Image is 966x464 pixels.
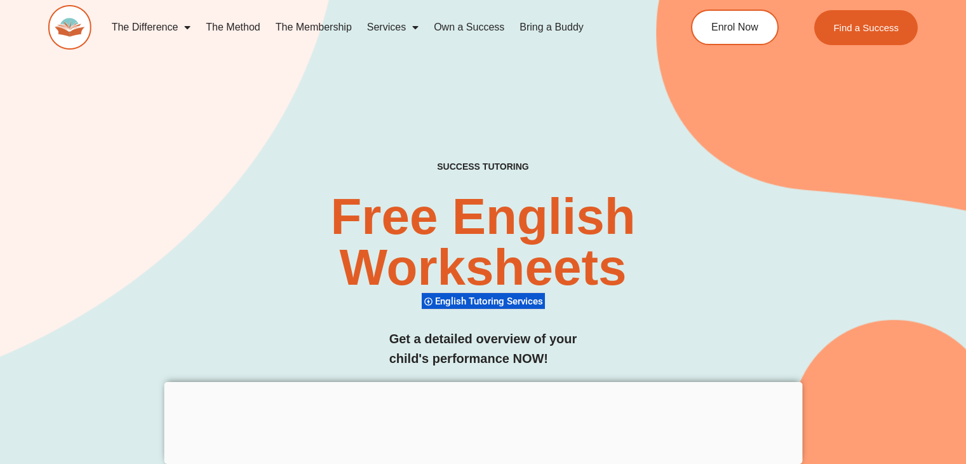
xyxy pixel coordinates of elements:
[902,403,966,464] iframe: Chat Widget
[691,10,779,45] a: Enrol Now
[422,292,545,310] div: English Tutoring Services
[198,13,267,42] a: The Method
[359,13,426,42] a: Services
[389,329,577,369] h3: Get a detailed overview of your child's performance NOW!
[164,382,802,461] iframe: Advertisement
[426,13,512,42] a: Own a Success
[196,191,770,293] h2: Free English Worksheets​
[268,13,359,42] a: The Membership
[354,161,612,172] h4: SUCCESS TUTORING​
[512,13,591,42] a: Bring a Buddy
[833,23,899,32] span: Find a Success
[104,13,641,42] nav: Menu
[814,10,918,45] a: Find a Success
[435,296,547,307] span: English Tutoring Services
[104,13,199,42] a: The Difference
[711,22,758,32] span: Enrol Now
